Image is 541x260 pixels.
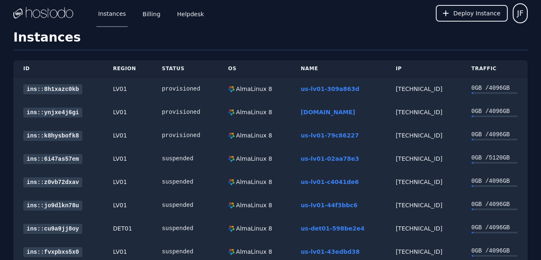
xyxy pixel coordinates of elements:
a: us-lv01-309a863d [301,86,359,92]
img: AlmaLinux 8 [228,179,235,185]
div: 0 GB / 4096 GB [472,223,518,232]
th: Traffic [462,60,528,77]
div: 0 GB / 4096 GB [472,177,518,185]
div: suspended [162,155,208,163]
div: [TECHNICAL_ID] [396,85,452,93]
th: IP [386,60,462,77]
div: [TECHNICAL_ID] [396,131,452,140]
img: AlmaLinux 8 [228,249,235,255]
div: [TECHNICAL_ID] [396,108,452,116]
img: AlmaLinux 8 [228,132,235,139]
img: AlmaLinux 8 [228,202,235,208]
div: LV01 [113,131,142,140]
div: provisioned [162,131,208,140]
a: us-lv01-43edbd38 [301,248,360,255]
span: Deploy Instance [453,9,500,17]
div: AlmaLinux 8 [235,108,272,116]
div: AlmaLinux 8 [235,201,272,209]
div: [TECHNICAL_ID] [396,224,452,233]
th: Status [152,60,218,77]
button: Deploy Instance [436,5,508,22]
div: [TECHNICAL_ID] [396,178,452,186]
div: [TECHNICAL_ID] [396,155,452,163]
div: AlmaLinux 8 [235,248,272,256]
div: AlmaLinux 8 [235,224,272,233]
a: ins::8h1xazc0kb [23,84,82,94]
div: LV01 [113,155,142,163]
th: ID [13,60,103,77]
a: ins::z0vb72dxav [23,177,82,187]
a: [DOMAIN_NAME] [301,109,355,115]
a: ins::jo9dlkn78u [23,201,82,211]
div: LV01 [113,85,142,93]
th: Name [291,60,386,77]
a: ins::cu9a9jj8oy [23,224,82,234]
div: suspended [162,201,208,209]
img: AlmaLinux 8 [228,226,235,232]
div: [TECHNICAL_ID] [396,248,452,256]
div: 0 GB / 5120 GB [472,154,518,162]
div: [TECHNICAL_ID] [396,201,452,209]
img: AlmaLinux 8 [228,109,235,115]
div: DET01 [113,224,142,233]
div: 0 GB / 4096 GB [472,130,518,139]
span: JF [517,7,524,19]
a: ins::k8hysbofk8 [23,131,82,141]
div: 0 GB / 4096 GB [472,200,518,208]
div: AlmaLinux 8 [235,85,272,93]
div: LV01 [113,201,142,209]
div: AlmaLinux 8 [235,178,272,186]
a: us-lv01-79c86227 [301,132,359,139]
th: Region [103,60,152,77]
div: suspended [162,224,208,233]
h1: Instances [13,30,528,50]
div: 0 GB / 4096 GB [472,84,518,92]
div: LV01 [113,178,142,186]
div: 0 GB / 4096 GB [472,107,518,115]
a: us-det01-598be2e4 [301,225,364,232]
a: us-lv01-c4041de6 [301,179,359,185]
div: LV01 [113,108,142,116]
a: ins::6i47as57em [23,154,82,164]
img: Logo [13,7,73,20]
div: 0 GB / 4096 GB [472,247,518,255]
div: provisioned [162,85,208,93]
th: OS [218,60,291,77]
a: ins::ynjxe4j6gi [23,108,82,118]
img: AlmaLinux 8 [228,86,235,92]
div: AlmaLinux 8 [235,131,272,140]
a: us-lv01-02aa78e3 [301,155,359,162]
div: provisioned [162,108,208,116]
div: suspended [162,178,208,186]
div: LV01 [113,248,142,256]
a: ins::fvxpbxs5x0 [23,247,82,257]
div: suspended [162,248,208,256]
div: AlmaLinux 8 [235,155,272,163]
a: us-lv01-44f3bbc6 [301,202,358,208]
img: AlmaLinux 8 [228,156,235,162]
button: User menu [513,3,528,23]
